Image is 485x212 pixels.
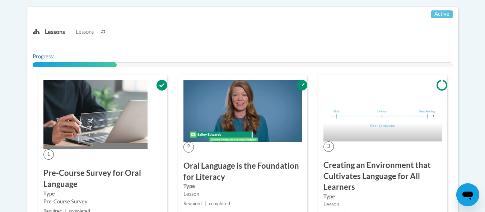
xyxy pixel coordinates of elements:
[33,53,74,61] label: Progress:
[209,201,230,206] span: completed
[45,28,65,36] p: Lessons
[43,149,54,160] span: 1
[323,141,334,152] span: 3
[323,160,442,193] h3: Creating an Environment that Cultivates Language for All Learners
[323,193,442,201] label: Type
[205,201,206,206] span: |
[431,10,453,18] span: Active
[183,182,302,190] label: Type
[323,201,442,208] div: Lesson
[183,142,194,152] span: 2
[43,198,162,206] div: Pre-Course Survey
[183,160,302,183] h3: Oral Language is the Foundation for Literacy
[183,80,302,142] img: Course Image
[43,168,162,190] h3: Pre-Course Survey for Oral Language
[323,80,442,141] img: Course Image
[43,190,162,198] label: Type
[76,28,94,36] span: Lessons
[183,201,202,206] span: Required
[456,183,479,206] iframe: Button to launch messaging window
[43,80,148,149] img: Course Image
[183,190,302,198] div: Lesson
